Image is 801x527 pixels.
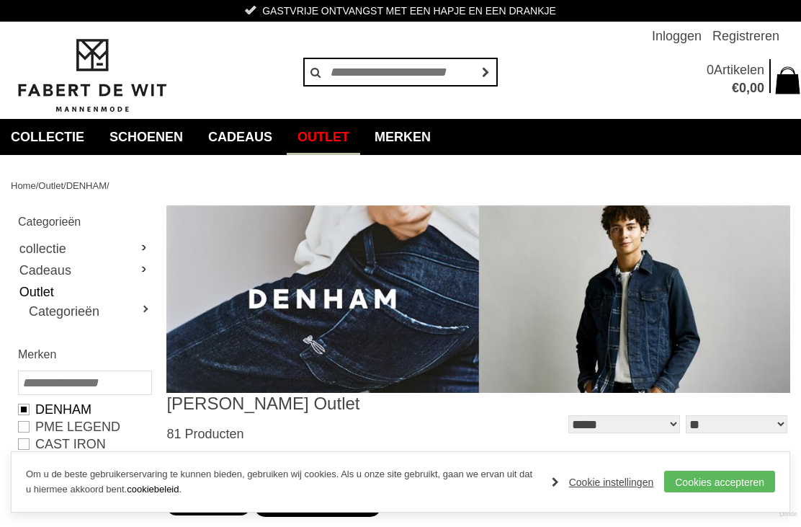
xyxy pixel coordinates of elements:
span: / [36,180,39,191]
a: Registreren [712,22,779,50]
a: Cookies accepteren [664,471,775,492]
a: Outlet [38,180,63,191]
span: 00 [750,81,764,95]
a: DENHAM [175,498,242,513]
a: Outlet [18,281,151,303]
a: DENHAM [66,180,107,191]
a: collectie [18,238,151,260]
h2: Categorieën [18,213,151,231]
a: DENHAM [18,401,151,418]
a: Cadeaus [18,260,151,281]
span: € [732,81,739,95]
p: Om u de beste gebruikerservaring te kunnen bieden, gebruiken wij cookies. Als u onze site gebruik... [26,467,537,497]
span: / [107,180,109,191]
a: Cadeaus [197,119,283,155]
a: cookiebeleid [127,484,179,495]
a: PME LEGEND [18,418,151,435]
span: 0 [707,63,714,77]
h1: [PERSON_NAME] Outlet [166,393,478,415]
a: Outlet [287,119,360,155]
span: 0 [739,81,746,95]
a: Cookie instellingen [552,471,654,493]
h2: Merken [18,345,151,363]
span: / [63,180,66,191]
img: DENHAM [166,205,790,393]
img: Fabert de Wit [11,37,173,115]
a: Merken [364,119,442,155]
span: Artikelen [714,63,764,77]
a: Home [11,180,36,191]
span: , [746,81,750,95]
a: Categorieën [29,303,151,320]
a: CAST IRON [18,435,151,453]
a: Schoenen [99,119,194,155]
a: Inloggen [652,22,702,50]
span: 81 Producten [166,427,243,441]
